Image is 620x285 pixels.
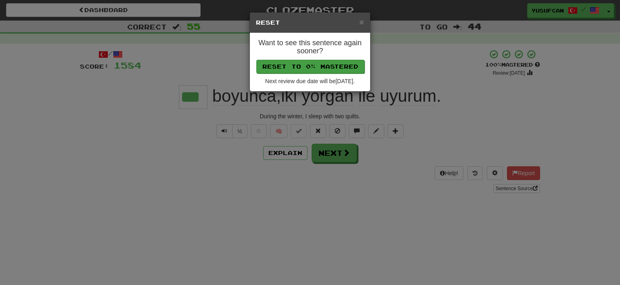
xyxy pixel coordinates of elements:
span: × [359,17,364,27]
h4: Want to see this sentence again sooner? [256,39,364,55]
button: Reset to 0% Mastered [256,60,364,73]
h5: Reset [256,19,364,27]
div: Next review due date will be [DATE] . [256,77,364,85]
button: Close [359,18,364,26]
